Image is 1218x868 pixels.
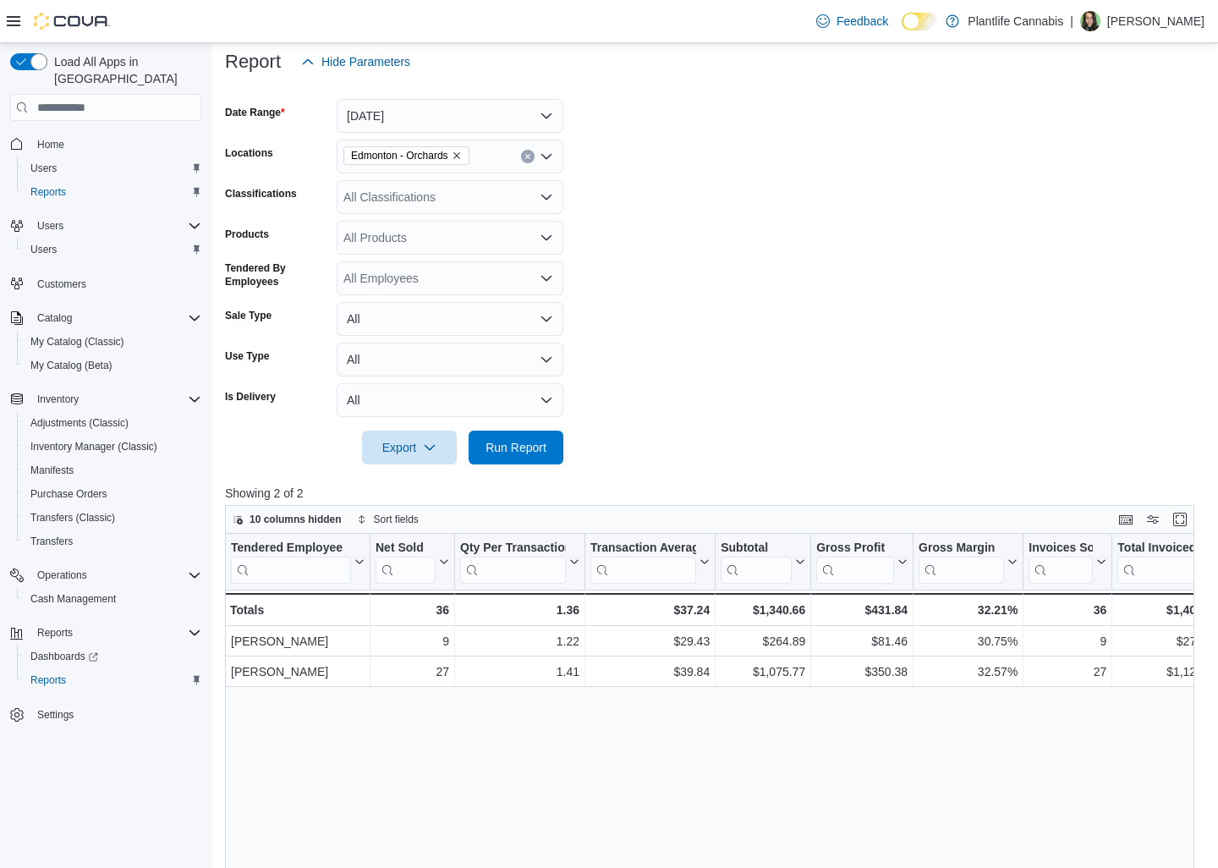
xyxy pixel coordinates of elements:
[225,146,273,160] label: Locations
[1170,509,1190,530] button: Enter fullscreen
[225,52,281,72] h3: Report
[30,308,201,328] span: Catalog
[816,662,908,682] div: $350.38
[30,359,112,372] span: My Catalog (Beta)
[30,623,201,643] span: Reports
[37,626,73,640] span: Reports
[590,600,710,620] div: $37.24
[902,30,903,31] span: Dark Mode
[17,668,208,692] button: Reports
[3,702,208,727] button: Settings
[24,413,135,433] a: Adjustments (Classic)
[225,390,276,404] label: Is Delivery
[24,182,201,202] span: Reports
[30,273,201,294] span: Customers
[30,565,201,585] span: Operations
[225,349,269,363] label: Use Type
[225,106,285,119] label: Date Range
[30,464,74,477] span: Manifests
[919,631,1018,651] div: 30.75%
[1029,541,1093,557] div: Invoices Sold
[37,569,87,582] span: Operations
[30,133,201,154] span: Home
[17,506,208,530] button: Transfers (Classic)
[17,587,208,611] button: Cash Management
[721,600,805,620] div: $1,340.66
[968,11,1063,31] p: Plantlife Cannabis
[24,460,80,481] a: Manifests
[30,308,79,328] button: Catalog
[24,646,201,667] span: Dashboards
[919,541,1004,584] div: Gross Margin
[337,383,563,417] button: All
[30,216,201,236] span: Users
[37,219,63,233] span: Users
[919,600,1018,620] div: 32.21%
[24,355,201,376] span: My Catalog (Beta)
[231,631,365,651] div: [PERSON_NAME]
[231,541,351,584] div: Tendered Employee
[231,662,365,682] div: [PERSON_NAME]
[30,216,70,236] button: Users
[376,631,449,651] div: 9
[24,437,201,457] span: Inventory Manager (Classic)
[30,704,201,725] span: Settings
[30,274,93,294] a: Customers
[17,482,208,506] button: Purchase Orders
[919,541,1018,584] button: Gross Margin
[372,431,447,464] span: Export
[30,243,57,256] span: Users
[30,511,115,525] span: Transfers (Classic)
[37,708,74,722] span: Settings
[816,541,894,584] div: Gross Profit
[590,541,710,584] button: Transaction Average
[226,509,348,530] button: 10 columns hidden
[24,670,201,690] span: Reports
[24,332,201,352] span: My Catalog (Classic)
[3,306,208,330] button: Catalog
[17,238,208,261] button: Users
[590,541,696,584] div: Transaction Average
[24,508,201,528] span: Transfers (Classic)
[30,623,80,643] button: Reports
[30,135,71,155] a: Home
[30,487,107,501] span: Purchase Orders
[469,431,563,464] button: Run Report
[721,541,792,584] div: Subtotal
[17,530,208,553] button: Transfers
[337,343,563,376] button: All
[1143,509,1163,530] button: Display options
[30,162,57,175] span: Users
[460,631,579,651] div: 1.22
[225,228,269,241] label: Products
[1029,600,1106,620] div: 36
[30,335,124,349] span: My Catalog (Classic)
[521,150,535,163] button: Clear input
[376,600,449,620] div: 36
[1029,662,1106,682] div: 27
[3,214,208,238] button: Users
[460,662,579,682] div: 1.41
[376,541,436,584] div: Net Sold
[17,330,208,354] button: My Catalog (Classic)
[816,541,894,557] div: Gross Profit
[540,272,553,285] button: Open list of options
[460,600,579,620] div: 1.36
[721,662,805,682] div: $1,075.77
[376,541,449,584] button: Net Sold
[225,187,297,201] label: Classifications
[1117,541,1205,557] div: Total Invoiced
[30,650,98,663] span: Dashboards
[24,355,119,376] a: My Catalog (Beta)
[3,131,208,156] button: Home
[1029,631,1106,651] div: 9
[24,332,131,352] a: My Catalog (Classic)
[1070,11,1073,31] p: |
[225,485,1204,502] p: Showing 2 of 2
[540,190,553,204] button: Open list of options
[231,541,365,584] button: Tendered Employee
[337,99,563,133] button: [DATE]
[47,53,201,87] span: Load All Apps in [GEOGRAPHIC_DATA]
[17,645,208,668] a: Dashboards
[919,662,1018,682] div: 32.57%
